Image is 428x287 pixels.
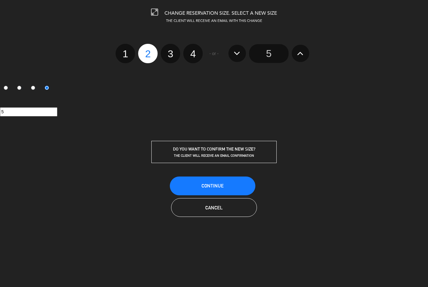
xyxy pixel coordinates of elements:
input: 2 [17,86,21,90]
input: 3 [31,86,35,90]
span: Continue [201,183,224,188]
span: THE CLIENT WILL RECEIVE AN EMAIL WITH THIS CHANGE [166,19,262,23]
span: DO YOU WANT TO CONFIRM THE NEW SIZE? [173,146,255,151]
button: Continue [170,177,255,195]
input: 4 [45,86,49,90]
span: - or - [209,50,219,57]
label: 3 [161,44,180,63]
span: THE CLIENT WILL RECEIVE AN EMAIL CONFIRMATION [174,153,254,158]
span: CHANGE RESERVATION SIZE. SELECT A NEW SIZE [164,11,277,16]
label: 2 [14,83,28,94]
label: 4 [183,44,203,63]
label: 1 [116,44,135,63]
input: 1 [4,86,8,90]
label: 3 [28,83,41,94]
button: Cancel [171,198,257,217]
label: 4 [41,83,55,94]
label: 2 [138,44,158,63]
span: Cancel [205,205,223,210]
